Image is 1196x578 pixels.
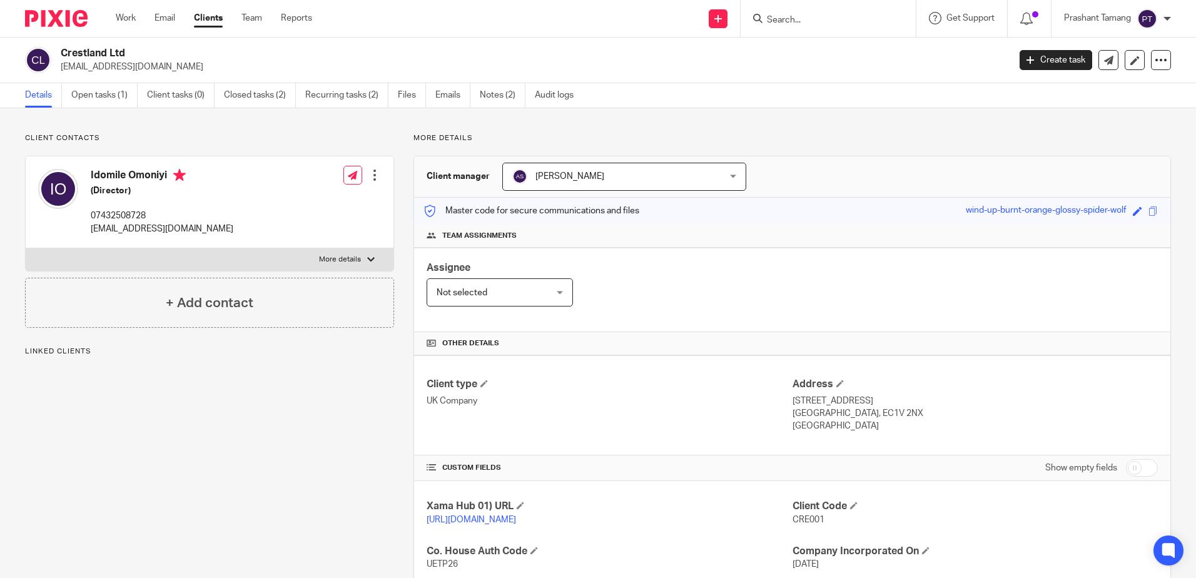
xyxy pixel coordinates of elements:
a: Create task [1020,50,1092,70]
a: Audit logs [535,83,583,108]
img: svg%3E [38,169,78,209]
a: Client tasks (0) [147,83,215,108]
a: Reports [281,12,312,24]
h2: Crestland Ltd [61,47,813,60]
p: 07432508728 [91,210,233,222]
span: Other details [442,338,499,348]
label: Show empty fields [1045,462,1117,474]
a: Closed tasks (2) [224,83,296,108]
img: Pixie [25,10,88,27]
p: [EMAIL_ADDRESS][DOMAIN_NAME] [61,61,1001,73]
p: More details [319,255,361,265]
a: [URL][DOMAIN_NAME] [427,515,516,524]
div: wind-up-burnt-orange-glossy-spider-wolf [966,204,1127,218]
p: UK Company [427,395,792,407]
a: Files [398,83,426,108]
h4: Co. House Auth Code [427,545,792,558]
p: More details [413,133,1171,143]
input: Search [766,15,878,26]
h4: Address [793,378,1158,391]
p: [STREET_ADDRESS] [793,395,1158,407]
span: CRE001 [793,515,824,524]
p: Prashant Tamang [1064,12,1131,24]
h4: Client type [427,378,792,391]
p: [GEOGRAPHIC_DATA], EC1V 2NX [793,407,1158,420]
h4: Client Code [793,500,1158,513]
p: Linked clients [25,347,394,357]
span: Not selected [437,288,487,297]
img: svg%3E [1137,9,1157,29]
h5: (Director) [91,185,233,197]
h4: Company Incorporated On [793,545,1158,558]
span: Get Support [946,14,995,23]
h3: Client manager [427,170,490,183]
span: Assignee [427,263,470,273]
h4: CUSTOM FIELDS [427,463,792,473]
h4: Idomile Omoniyi [91,169,233,185]
h4: Xama Hub 01) URL [427,500,792,513]
a: Emails [435,83,470,108]
span: [DATE] [793,560,819,569]
span: Team assignments [442,231,517,241]
img: svg%3E [25,47,51,73]
p: Master code for secure communications and files [423,205,639,217]
img: svg%3E [512,169,527,184]
span: [PERSON_NAME] [535,172,604,181]
p: [GEOGRAPHIC_DATA] [793,420,1158,432]
p: [EMAIL_ADDRESS][DOMAIN_NAME] [91,223,233,235]
h4: + Add contact [166,293,253,313]
a: Details [25,83,62,108]
a: Clients [194,12,223,24]
a: Recurring tasks (2) [305,83,388,108]
a: Open tasks (1) [71,83,138,108]
a: Work [116,12,136,24]
a: Notes (2) [480,83,525,108]
i: Primary [173,169,186,181]
a: Email [155,12,175,24]
a: Team [241,12,262,24]
span: UETP26 [427,560,458,569]
p: Client contacts [25,133,394,143]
